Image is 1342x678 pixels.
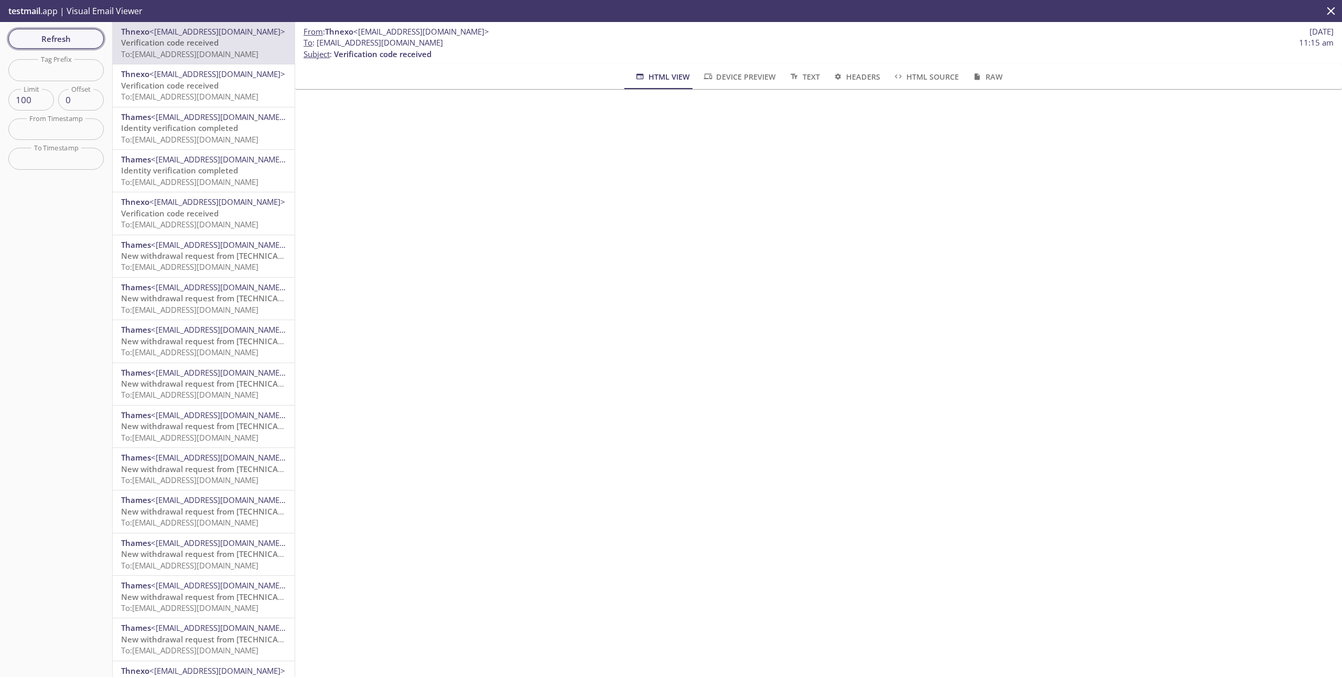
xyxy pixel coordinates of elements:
[113,533,295,575] div: Thames<[EMAIL_ADDRESS][DOMAIN_NAME]>New withdrawal request from [TECHNICAL_ID] - (CET)To:[EMAIL_A...
[304,26,489,37] span: :
[121,250,322,261] span: New withdrawal request from [TECHNICAL_ID] - (CET)
[634,70,689,83] span: HTML View
[8,29,104,49] button: Refresh
[353,26,489,37] span: <[EMAIL_ADDRESS][DOMAIN_NAME]>
[121,517,258,528] span: To: [EMAIL_ADDRESS][DOMAIN_NAME]
[151,112,287,122] span: <[EMAIL_ADDRESS][DOMAIN_NAME]>
[121,49,258,59] span: To: [EMAIL_ADDRESS][DOMAIN_NAME]
[334,49,431,59] span: Verification code received
[113,363,295,405] div: Thames<[EMAIL_ADDRESS][DOMAIN_NAME]>New withdrawal request from [TECHNICAL_ID] - (CET)To:[EMAIL_A...
[121,506,322,517] span: New withdrawal request from [TECHNICAL_ID] - (CET)
[121,452,151,463] span: Thames
[1309,26,1334,37] span: [DATE]
[151,239,287,250] span: <[EMAIL_ADDRESS][DOMAIN_NAME]>
[121,304,258,315] span: To: [EMAIL_ADDRESS][DOMAIN_NAME]
[121,603,258,613] span: To: [EMAIL_ADDRESS][DOMAIN_NAME]
[121,324,151,335] span: Thames
[113,406,295,447] div: Thames<[EMAIL_ADDRESS][DOMAIN_NAME]>New withdrawal request from [TECHNICAL_ID] - (CET)To:[EMAIL_A...
[151,410,287,420] span: <[EMAIL_ADDRESS][DOMAIN_NAME]>
[151,452,287,463] span: <[EMAIL_ADDRESS][DOMAIN_NAME]>
[121,421,322,431] span: New withdrawal request from [TECHNICAL_ID] - (CET)
[121,367,151,378] span: Thames
[121,495,151,505] span: Thames
[121,432,258,443] span: To: [EMAIL_ADDRESS][DOMAIN_NAME]
[113,618,295,660] div: Thames<[EMAIL_ADDRESS][DOMAIN_NAME]>New withdrawal request from [TECHNICAL_ID] - (CET)To:[EMAIL_A...
[121,389,258,400] span: To: [EMAIL_ADDRESS][DOMAIN_NAME]
[17,32,95,46] span: Refresh
[121,347,258,357] span: To: [EMAIL_ADDRESS][DOMAIN_NAME]
[121,580,151,590] span: Thames
[121,378,322,389] span: New withdrawal request from [TECHNICAL_ID] - (CET)
[121,165,238,176] span: Identity verification completed
[304,37,443,48] span: : [EMAIL_ADDRESS][DOMAIN_NAME]
[121,592,322,602] span: New withdrawal request from [TECHNICAL_ID] - (CET)
[121,622,151,633] span: Thames
[151,154,287,165] span: <[EMAIL_ADDRESS][DOMAIN_NAME]>
[113,192,295,234] div: Thnexo<[EMAIL_ADDRESS][DOMAIN_NAME]>Verification code receivedTo:[EMAIL_ADDRESS][DOMAIN_NAME]
[304,37,312,48] span: To
[121,219,258,229] span: To: [EMAIL_ADDRESS][DOMAIN_NAME]
[121,261,258,272] span: To: [EMAIL_ADDRESS][DOMAIN_NAME]
[121,91,258,102] span: To: [EMAIL_ADDRESS][DOMAIN_NAME]
[788,70,819,83] span: Text
[121,26,149,37] span: Thnexo
[151,367,287,378] span: <[EMAIL_ADDRESS][DOMAIN_NAME]>
[121,154,151,165] span: Thames
[304,26,323,37] span: From
[149,196,285,207] span: <[EMAIL_ADDRESS][DOMAIN_NAME]>
[113,64,295,106] div: Thnexo<[EMAIL_ADDRESS][DOMAIN_NAME]>Verification code receivedTo:[EMAIL_ADDRESS][DOMAIN_NAME]
[113,278,295,320] div: Thames<[EMAIL_ADDRESS][DOMAIN_NAME]>New withdrawal request from [TECHNICAL_ID] - (CET)To:[EMAIL_A...
[151,282,287,292] span: <[EMAIL_ADDRESS][DOMAIN_NAME]>
[121,336,322,346] span: New withdrawal request from [TECHNICAL_ID] - (CET)
[113,490,295,532] div: Thames<[EMAIL_ADDRESS][DOMAIN_NAME]>New withdrawal request from [TECHNICAL_ID] - (CET)To:[EMAIL_A...
[113,107,295,149] div: Thames<[EMAIL_ADDRESS][DOMAIN_NAME]>Identity verification completedTo:[EMAIL_ADDRESS][DOMAIN_NAME]
[151,580,287,590] span: <[EMAIL_ADDRESS][DOMAIN_NAME]>
[971,70,1002,83] span: Raw
[151,622,287,633] span: <[EMAIL_ADDRESS][DOMAIN_NAME]>
[832,70,880,83] span: Headers
[121,464,322,474] span: New withdrawal request from [TECHNICAL_ID] - (CET)
[893,70,959,83] span: HTML Source
[149,665,285,676] span: <[EMAIL_ADDRESS][DOMAIN_NAME]>
[121,410,151,420] span: Thames
[121,123,238,133] span: Identity verification completed
[121,634,322,644] span: New withdrawal request from [TECHNICAL_ID] - (CET)
[121,475,258,485] span: To: [EMAIL_ADDRESS][DOMAIN_NAME]
[121,293,322,303] span: New withdrawal request from [TECHNICAL_ID] - (CET)
[702,70,776,83] span: Device Preview
[113,235,295,277] div: Thames<[EMAIL_ADDRESS][DOMAIN_NAME]>New withdrawal request from [TECHNICAL_ID] - (CET)To:[EMAIL_A...
[121,208,219,218] span: Verification code received
[121,549,322,559] span: New withdrawal request from [TECHNICAL_ID] - (CET)
[121,282,151,292] span: Thames
[113,22,295,64] div: Thnexo<[EMAIL_ADDRESS][DOMAIN_NAME]>Verification code receivedTo:[EMAIL_ADDRESS][DOMAIN_NAME]
[121,196,149,207] span: Thnexo
[121,177,258,187] span: To: [EMAIL_ADDRESS][DOMAIN_NAME]
[113,576,295,618] div: Thames<[EMAIL_ADDRESS][DOMAIN_NAME]>New withdrawal request from [TECHNICAL_ID] - (CET)To:[EMAIL_A...
[325,26,353,37] span: Thnexo
[149,69,285,79] span: <[EMAIL_ADDRESS][DOMAIN_NAME]>
[121,665,149,676] span: Thnexo
[151,495,287,505] span: <[EMAIL_ADDRESS][DOMAIN_NAME]>
[121,37,219,48] span: Verification code received
[121,645,258,655] span: To: [EMAIL_ADDRESS][DOMAIN_NAME]
[151,324,287,335] span: <[EMAIL_ADDRESS][DOMAIN_NAME]>
[8,5,40,17] span: testmail
[121,538,151,548] span: Thames
[113,448,295,490] div: Thames<[EMAIL_ADDRESS][DOMAIN_NAME]>New withdrawal request from [TECHNICAL_ID] - (CET)To:[EMAIL_A...
[113,150,295,192] div: Thames<[EMAIL_ADDRESS][DOMAIN_NAME]>Identity verification completedTo:[EMAIL_ADDRESS][DOMAIN_NAME]
[304,49,330,59] span: Subject
[304,37,1334,60] p: :
[1299,37,1334,48] span: 11:15 am
[151,538,287,548] span: <[EMAIL_ADDRESS][DOMAIN_NAME]>
[149,26,285,37] span: <[EMAIL_ADDRESS][DOMAIN_NAME]>
[121,112,151,122] span: Thames
[121,560,258,571] span: To: [EMAIL_ADDRESS][DOMAIN_NAME]
[121,69,149,79] span: Thnexo
[121,80,219,91] span: Verification code received
[121,239,151,250] span: Thames
[121,134,258,145] span: To: [EMAIL_ADDRESS][DOMAIN_NAME]
[113,320,295,362] div: Thames<[EMAIL_ADDRESS][DOMAIN_NAME]>New withdrawal request from [TECHNICAL_ID] - (CET)To:[EMAIL_A...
